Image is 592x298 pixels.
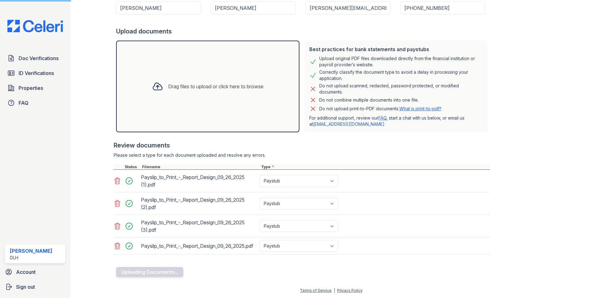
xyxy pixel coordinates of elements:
[260,164,490,169] div: Type
[141,195,257,212] div: Payslip_to_Print_-_Report_Design_09_26_2025 (2).pdf
[334,288,335,293] div: |
[319,55,483,68] div: Upload original PDF files downloaded directly from the financial institution or payroll provider’...
[319,96,419,104] div: Do not combine multiple documents into one file.
[309,46,483,53] div: Best practices for bank statements and paystubs
[168,83,263,90] div: Drag files to upload or click here to browse
[5,97,65,109] a: FAQ
[116,267,183,277] button: Uploading Documents...
[10,255,52,261] div: DLH
[319,69,483,81] div: Correctly classify the document type to avoid a delay in processing your application.
[5,52,65,64] a: Doc Verifications
[19,84,43,92] span: Properties
[399,106,442,111] a: What is print-to-pdf?
[300,288,332,293] a: Terms of Service
[16,268,36,276] span: Account
[19,55,59,62] span: Doc Verifications
[141,172,257,190] div: Payslip_to_Print_-_Report_Design_09_26_2025 (1).pdf
[313,121,385,127] a: [EMAIL_ADDRESS][DOMAIN_NAME]
[114,152,490,158] div: Please select a type for each document uploaded and resolve any errors.
[319,106,442,112] p: Do not upload print-to-PDF documents.
[2,281,68,293] a: Sign out
[309,115,483,127] p: For additional support, review our , start a chat with us below, or email us at
[141,241,257,251] div: Payslip_to_Print_-_Report_Design_09_26_2025.pdf
[319,83,483,95] div: Do not upload scanned, redacted, password protected, or modified documents.
[16,283,35,291] span: Sign out
[116,27,490,36] div: Upload documents
[2,266,68,278] a: Account
[141,164,260,169] div: Filename
[19,69,54,77] span: ID Verifications
[2,20,68,32] img: CE_Logo_Blue-a8612792a0a2168367f1c8372b55b34899dd931a85d93a1a3d3e32e68fde9ad4.png
[5,82,65,94] a: Properties
[114,141,490,150] div: Review documents
[124,164,141,169] div: Status
[19,99,28,107] span: FAQ
[10,247,52,255] div: [PERSON_NAME]
[337,288,363,293] a: Privacy Policy
[5,67,65,79] a: ID Verifications
[378,115,386,121] a: FAQ
[141,217,257,235] div: Payslip_to_Print_-_Report_Design_09_26_2025 (3).pdf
